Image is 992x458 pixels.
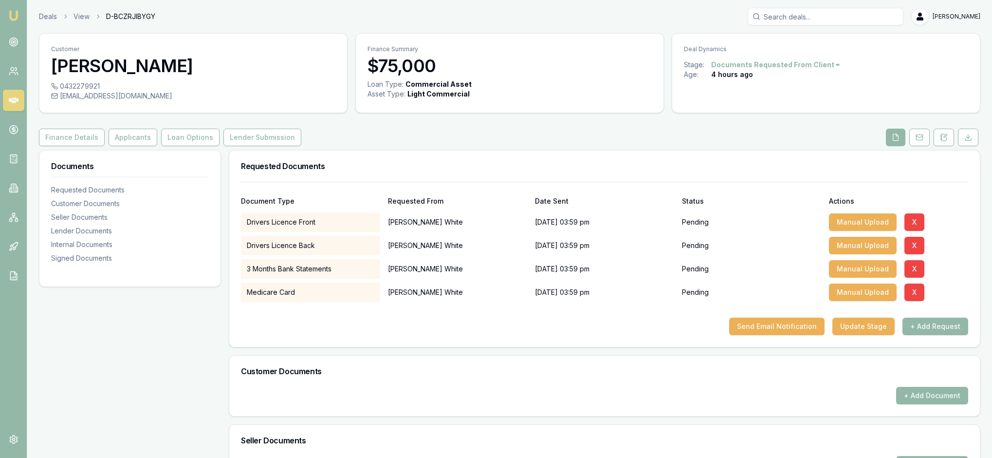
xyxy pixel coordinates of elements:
[51,185,209,195] div: Requested Documents
[829,260,897,278] button: Manual Upload
[51,253,209,263] div: Signed Documents
[535,283,674,302] div: [DATE] 03:59 pm
[682,264,709,274] p: Pending
[39,12,155,21] nav: breadcrumb
[39,129,105,146] button: Finance Details
[367,56,652,76] h3: $75,000
[535,212,674,232] div: [DATE] 03:59 pm
[241,283,380,302] div: Medicare Card
[51,162,209,170] h3: Documents
[933,13,980,20] span: [PERSON_NAME]
[684,45,968,53] p: Deal Dynamics
[832,318,895,335] button: Update Stage
[8,10,19,21] img: emu-icon-u.png
[388,283,527,302] p: [PERSON_NAME] White
[73,12,90,21] a: View
[51,240,209,249] div: Internal Documents
[159,129,221,146] a: Loan Options
[241,212,380,232] div: Drivers Licence Front
[896,387,968,404] button: + Add Document
[109,129,157,146] button: Applicants
[535,259,674,279] div: [DATE] 03:59 pm
[388,236,527,255] p: [PERSON_NAME] White
[388,212,527,232] p: [PERSON_NAME] White
[829,284,897,301] button: Manual Upload
[367,79,404,89] div: Loan Type:
[241,198,380,205] div: Document Type
[904,260,924,278] button: X
[51,45,335,53] p: Customer
[241,437,968,444] h3: Seller Documents
[407,89,470,99] div: Light Commercial
[904,284,924,301] button: X
[51,81,335,91] div: 0432279921
[535,198,674,205] div: Date Sent
[221,129,303,146] a: Lender Submission
[51,91,335,101] div: [EMAIL_ADDRESS][DOMAIN_NAME]
[904,237,924,254] button: X
[161,129,220,146] button: Loan Options
[51,226,209,236] div: Lender Documents
[39,129,107,146] a: Finance Details
[711,60,841,70] button: Documents Requested From Client
[107,129,159,146] a: Applicants
[535,236,674,255] div: [DATE] 03:59 pm
[829,198,968,205] div: Actions
[684,60,711,70] div: Stage:
[729,318,825,335] button: Send Email Notification
[711,70,753,79] div: 4 hours ago
[682,241,709,250] p: Pending
[829,213,897,231] button: Manual Upload
[682,198,821,205] div: Status
[367,89,405,99] div: Asset Type :
[902,318,968,335] button: + Add Request
[829,237,897,254] button: Manual Upload
[39,12,57,21] a: Deals
[388,198,527,205] div: Requested From
[748,8,903,25] input: Search deals
[241,236,380,255] div: Drivers Licence Back
[51,199,209,209] div: Customer Documents
[241,367,968,375] h3: Customer Documents
[682,217,709,227] p: Pending
[682,287,709,297] p: Pending
[51,212,209,222] div: Seller Documents
[684,70,711,79] div: Age:
[241,162,968,170] h3: Requested Documents
[51,56,335,76] h3: [PERSON_NAME]
[388,259,527,279] p: [PERSON_NAME] White
[904,213,924,231] button: X
[106,12,155,21] span: D-BCZRJIBYGY
[405,79,472,89] div: Commercial Asset
[241,259,380,279] div: 3 Months Bank Statements
[367,45,652,53] p: Finance Summary
[223,129,301,146] button: Lender Submission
